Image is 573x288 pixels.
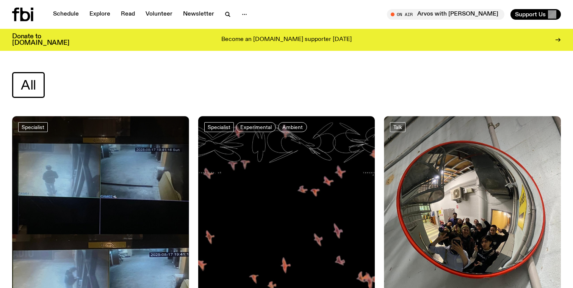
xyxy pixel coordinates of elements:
a: Talk [390,122,405,132]
span: Specialist [208,124,230,130]
a: Specialist [18,122,48,132]
span: Ambient [282,124,303,130]
a: Ambient [278,122,307,132]
h3: Donate to [DOMAIN_NAME] [12,33,69,46]
span: All [21,78,36,93]
button: On AirArvos with [PERSON_NAME] [387,9,504,20]
a: Specialist [204,122,234,132]
a: Newsletter [178,9,219,20]
span: Talk [393,124,402,130]
button: Support Us [510,9,561,20]
p: Become an [DOMAIN_NAME] supporter [DATE] [221,36,352,43]
span: Specialist [22,124,44,130]
a: Read [116,9,139,20]
a: Experimental [236,122,276,132]
a: Explore [85,9,115,20]
a: Volunteer [141,9,177,20]
a: Schedule [49,9,83,20]
span: Support Us [515,11,546,18]
span: Experimental [240,124,272,130]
